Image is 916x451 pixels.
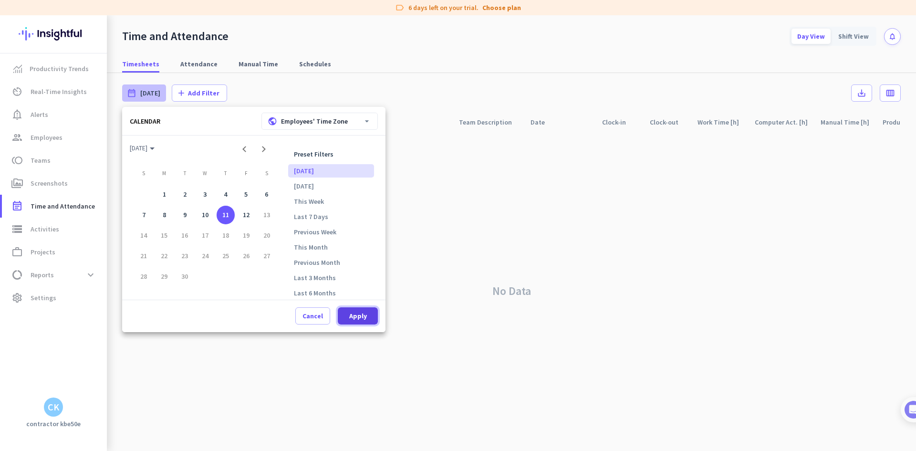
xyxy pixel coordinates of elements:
[176,226,194,245] div: 16
[236,246,256,266] td: September 26, 2025
[268,116,348,126] div: Employees' Time Zone
[154,225,175,246] td: September 15, 2025
[257,226,276,245] div: 20
[195,205,216,225] td: September 10, 2025
[288,179,374,193] li: [DATE]
[288,147,374,161] p: Preset Filters
[176,185,194,204] div: 2
[237,226,255,245] div: 19
[256,205,277,225] td: September 13, 2025
[236,205,256,225] td: September 12, 2025
[257,206,276,224] div: 13
[215,225,236,246] td: September 18, 2025
[154,170,175,180] th: Monday
[268,116,277,126] i: public
[175,225,195,246] td: September 16, 2025
[175,205,195,225] td: September 9, 2025
[130,117,160,126] div: CALENDAR
[215,205,236,225] td: September 11, 2025
[134,225,154,246] td: September 14, 2025
[175,170,195,180] th: Tuesday
[175,184,195,205] td: September 2, 2025
[175,266,195,286] td: September 30, 2025
[237,185,255,204] div: 5
[175,246,195,266] td: September 23, 2025
[236,184,256,205] td: September 5, 2025
[362,116,372,126] i: arrow_drop_down
[196,247,215,265] div: 24
[196,185,215,204] div: 3
[196,206,215,224] div: 10
[237,206,255,224] div: 12
[195,170,216,180] th: Wednesday
[155,226,174,245] div: 15
[288,195,374,208] li: This Week
[217,226,235,245] div: 18
[135,206,153,224] div: 7
[215,170,236,180] th: Thursday
[215,246,236,266] td: September 25, 2025
[176,267,194,286] div: 30
[155,247,174,265] div: 22
[134,170,154,180] th: Sunday
[302,311,323,321] span: Cancel
[256,246,277,266] td: September 27, 2025
[154,246,175,266] td: September 22, 2025
[217,206,235,224] div: 11
[235,139,254,158] button: Previous month
[217,185,235,204] div: 4
[288,256,374,269] li: Previous Month
[257,247,276,265] div: 27
[154,184,175,205] td: September 1, 2025
[154,266,175,286] td: September 29, 2025
[256,225,277,246] td: September 20, 2025
[256,184,277,205] td: September 6, 2025
[155,206,174,224] div: 8
[134,246,154,266] td: September 21, 2025
[154,205,175,225] td: September 8, 2025
[176,247,194,265] div: 23
[155,267,174,286] div: 29
[195,184,216,205] td: September 3, 2025
[176,206,194,224] div: 9
[155,185,174,204] div: 1
[134,205,154,225] td: September 7, 2025
[288,164,374,178] li: [DATE]
[257,185,276,204] div: 6
[295,307,330,325] button: Cancel
[135,267,153,286] div: 28
[130,144,155,152] span: [DATE]
[196,226,215,245] div: 17
[288,271,374,284] li: Last 3 Months
[288,286,374,300] li: Last 6 Months
[134,266,154,286] td: September 28, 2025
[195,246,216,266] td: September 24, 2025
[135,226,153,245] div: 14
[338,307,378,325] button: Apply
[288,241,374,254] li: This Month
[349,311,367,321] span: Apply
[215,184,236,205] td: September 4, 2025
[256,170,277,180] th: Saturday
[236,170,256,180] th: Friday
[135,247,153,265] div: 21
[126,139,158,157] button: Choose month and year
[288,225,374,239] li: Previous Week
[195,225,216,246] td: September 17, 2025
[237,247,255,265] div: 26
[288,210,374,223] li: Last 7 Days
[217,247,235,265] div: 25
[236,225,256,246] td: September 19, 2025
